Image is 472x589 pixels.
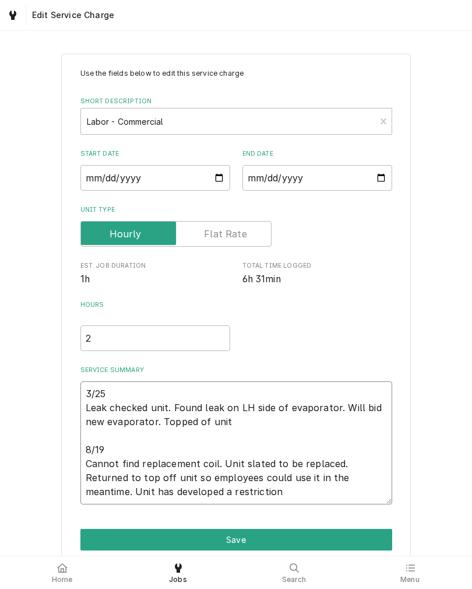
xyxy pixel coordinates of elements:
span: 1h [80,274,90,285]
label: Short Description [80,97,392,106]
button: Save [80,529,392,551]
div: Line Item Create/Update Form [80,68,392,504]
span: 6h 31min [242,274,281,285]
a: Menu [353,559,467,587]
span: Total Time Logged [242,272,392,286]
span: Total Time Logged [242,261,392,271]
p: Use the fields below to edit this service charge [80,68,392,79]
a: Jobs [121,559,235,587]
div: End Date [242,149,392,191]
span: Home [52,575,73,584]
span: Est. Job Duration [80,272,230,286]
label: End Date [242,149,392,159]
a: Home [5,559,119,587]
div: Button Group Row [80,551,392,580]
a: Go to Jobs [2,5,23,26]
div: Unit Type [80,205,392,247]
label: Start Date [80,149,230,159]
label: Unit Type [80,205,392,215]
div: Button Group Row [80,529,392,551]
div: [object Object] [80,300,230,351]
span: Edit Service Charge [29,9,114,21]
textarea: 3/25 Leak checked unit. Found leak on LH side of evaporator. Will bid new evaporator. Topped of u... [80,381,392,504]
a: Search [237,559,351,587]
input: yyyy-mm-dd [242,165,392,191]
span: Menu [400,575,420,584]
input: yyyy-mm-dd [80,165,230,191]
div: Start Date [80,149,230,191]
div: Total Time Logged [242,261,392,286]
div: Short Description [80,97,392,135]
span: Est. Job Duration [80,261,230,271]
div: Service Summary [80,366,392,504]
span: Search [282,575,307,584]
span: Jobs [169,575,187,584]
label: Service Summary [80,366,392,375]
label: Hours [80,300,230,319]
div: Button Group [80,529,392,580]
div: Est. Job Duration [80,261,230,286]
